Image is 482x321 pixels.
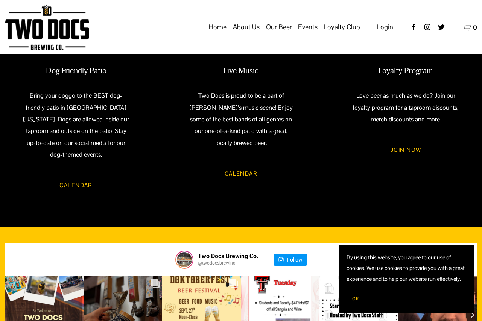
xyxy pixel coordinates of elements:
[188,90,295,148] p: Two Docs is proud to be a part of [PERSON_NAME]’s music scene! Enjoy some of the best bands of al...
[233,21,260,33] span: About Us
[353,90,459,125] p: Love beer as much as we do? Join our loyalty program for a taproom discounts, merch discounts and...
[208,20,227,34] a: Home
[324,21,360,33] span: Loyalty Club
[48,175,104,195] a: CALENDAR
[233,20,260,34] a: folder dropdown
[5,5,89,50] img: Two Docs Brewing Co.
[266,20,292,34] a: folder dropdown
[339,245,474,313] section: Cookie banner
[298,20,318,34] a: folder dropdown
[410,23,417,31] a: Facebook
[462,23,477,32] a: 0 items in cart
[473,23,477,32] span: 0
[274,254,307,266] a: Follow
[177,252,192,267] img: twodocsbrewing
[298,21,318,33] span: Events
[287,254,303,266] div: Follow
[324,20,360,34] a: folder dropdown
[23,90,129,160] p: Bring your doggo to the BEST dog-friendly patio in [GEOGRAPHIC_DATA][US_STATE]. Dogs are allowed ...
[379,139,433,160] a: JOIN NOW
[347,252,467,284] p: By using this website, you agree to our use of cookies. We use cookies to provide you with a grea...
[352,296,359,302] span: OK
[377,21,393,33] a: Login
[198,260,258,266] a: @twodocsbrewing
[198,253,258,260] a: Two Docs Brewing Co.
[266,21,292,33] span: Our Beer
[188,66,295,76] h2: Live Music
[377,23,393,31] span: Login
[347,292,365,306] button: OK
[353,66,459,76] h2: Loyalty Program
[23,66,129,76] h2: Dog Friendly Patio
[424,23,431,31] a: instagram-unauth
[438,23,445,31] a: twitter-unauth
[213,163,269,184] a: Calendar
